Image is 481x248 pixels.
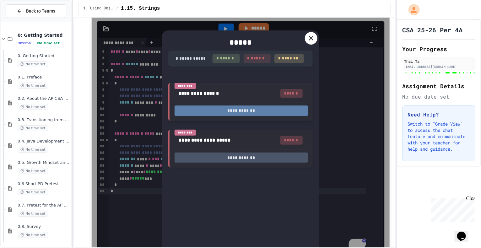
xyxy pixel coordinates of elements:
[402,3,421,17] div: My Account
[18,189,48,195] span: No time set
[403,93,475,100] div: No due date set
[116,6,118,11] span: /
[33,40,35,46] span: •
[18,181,70,187] span: 0.6 Short PD Pretest
[37,41,60,45] span: No time set
[6,4,66,18] button: Back to Teams
[18,75,70,80] span: 0.1. Preface
[18,211,48,217] span: No time set
[18,232,48,238] span: No time set
[18,83,48,89] span: No time set
[404,64,473,69] div: [EMAIL_ADDRESS][DOMAIN_NAME]
[18,203,70,208] span: 0.7. Pretest for the AP CSA Exam
[18,117,70,123] span: 0.3. Transitioning from AP CSP to AP CSA
[18,160,70,165] span: 0.5. Growth Mindset and Pair Programming
[403,82,475,90] h2: Assignment Details
[18,96,70,101] span: 0.2. About the AP CSA Exam
[121,5,160,12] span: 1.15. Strings
[18,139,70,144] span: 0.4. Java Development Environments
[408,111,470,118] h3: Need Help?
[18,32,70,38] span: 0: Getting Started
[408,121,470,152] p: Switch to "Grade View" to access the chat feature and communicate with your teacher for help and ...
[18,104,48,110] span: No time set
[18,125,48,131] span: No time set
[429,196,475,222] iframe: chat widget
[3,3,43,40] div: Chat with us now!Close
[18,168,48,174] span: No time set
[18,41,31,45] span: 9 items
[403,25,463,34] h1: CSA 25-26 Per 4A
[404,58,473,64] div: Thai Ta
[403,45,475,53] h2: Your Progress
[455,223,475,242] iframe: chat widget
[18,61,48,67] span: No time set
[18,53,70,59] span: 0. Getting Started
[18,224,70,229] span: 0.8. Survey
[84,6,114,11] span: 1. Using Objects and Methods
[26,8,55,14] span: Back to Teams
[18,147,48,153] span: No time set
